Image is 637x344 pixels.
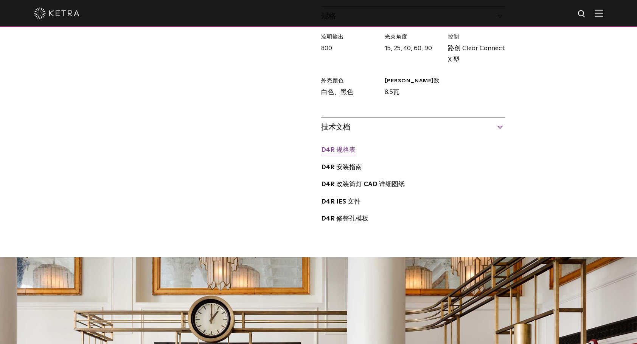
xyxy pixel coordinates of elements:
[595,9,603,17] img: Hamburger%20Nav.svg
[385,77,442,85] div: [PERSON_NAME]数
[448,45,505,63] font: 路创 Clear Connect X 型
[321,45,332,52] font: 800
[385,45,432,52] font: 15, 25, 40, 60, 90
[448,34,505,41] div: 控制
[385,34,442,41] div: 光束角度
[321,199,360,205] a: D4R IES 文件
[321,216,368,222] a: D4R 修整孔模板
[321,164,362,171] a: D4R 安装指南
[321,77,379,85] div: 外壳颜色
[321,147,356,153] a: D4R 规格表
[321,181,405,188] a: D4R 改装筒灯 CAD 详细图纸
[321,121,505,133] div: 技术文档
[34,8,79,19] img: ketra-logo-2019-white
[321,34,379,41] div: 流明输出
[385,89,399,96] font: 8.5瓦
[577,9,587,19] img: 搜索图标
[321,89,353,96] font: 白色、黑色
